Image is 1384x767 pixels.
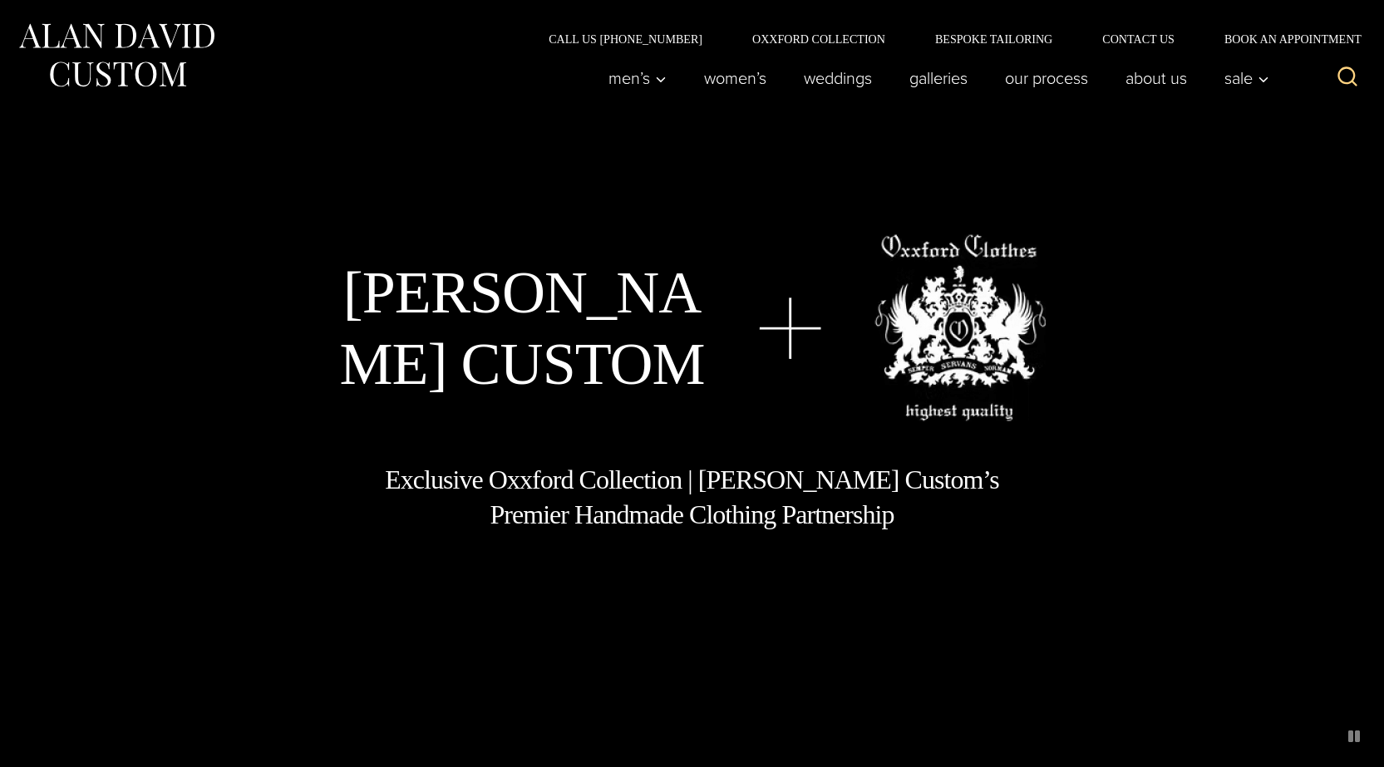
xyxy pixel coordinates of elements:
a: Call Us [PHONE_NUMBER] [524,33,727,45]
nav: Secondary Navigation [524,33,1367,45]
h1: [PERSON_NAME] Custom [338,257,706,401]
button: pause animated background image [1341,723,1367,750]
img: Alan David Custom [17,18,216,92]
a: Our Process [987,61,1107,95]
h1: Exclusive Oxxford Collection | [PERSON_NAME] Custom’s Premier Handmade Clothing Partnership [384,463,1001,532]
a: weddings [786,61,891,95]
a: About Us [1107,61,1206,95]
button: View Search Form [1327,58,1367,98]
span: Sale [1224,70,1269,86]
a: Galleries [891,61,987,95]
a: Book an Appointment [1199,33,1367,45]
a: Bespoke Tailoring [910,33,1077,45]
nav: Primary Navigation [590,61,1278,95]
img: oxxford clothes, highest quality [874,234,1046,421]
a: Contact Us [1077,33,1199,45]
a: Oxxford Collection [727,33,910,45]
span: Men’s [608,70,667,86]
a: Women’s [686,61,786,95]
